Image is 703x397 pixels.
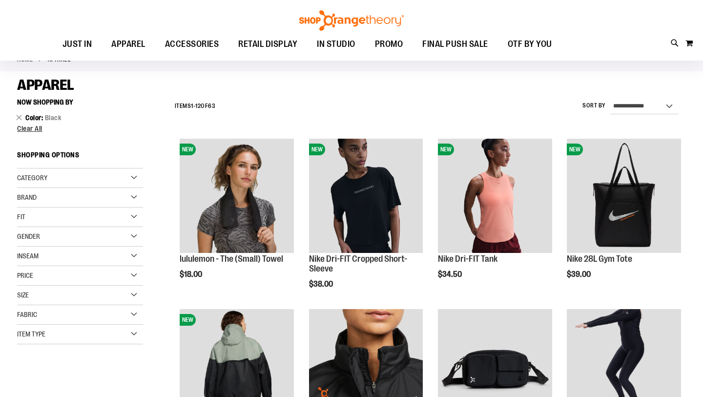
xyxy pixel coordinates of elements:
[365,33,413,56] a: PROMO
[438,270,463,279] span: $34.50
[567,144,583,155] span: NEW
[25,114,45,122] span: Color
[498,33,562,56] a: OTF BY YOU
[17,174,47,182] span: Category
[309,280,334,289] span: $38.00
[567,270,592,279] span: $39.00
[195,103,201,109] span: 12
[567,139,681,254] a: Nike 28L Gym ToteNEW
[438,254,497,264] a: Nike Dri-FIT Tank
[111,33,145,55] span: APPAREL
[317,33,355,55] span: IN STUDIO
[17,146,143,168] strong: Shopping Options
[309,139,423,253] img: Nike Dri-FIT Cropped Short-Sleeve
[175,134,299,304] div: product
[17,213,25,221] span: Fit
[17,330,45,338] span: Item Type
[17,291,29,299] span: Size
[17,193,37,201] span: Brand
[438,144,454,155] span: NEW
[567,254,632,264] a: Nike 28L Gym Tote
[17,125,143,132] a: Clear All
[375,33,403,55] span: PROMO
[422,33,488,55] span: FINAL PUSH SALE
[582,102,606,110] label: Sort By
[165,33,219,55] span: ACCESSORIES
[180,139,294,254] a: lululemon - The (Small) TowelNEW
[180,254,283,264] a: lululemon - The (Small) Towel
[309,144,325,155] span: NEW
[175,99,216,114] h2: Items - of
[562,134,686,304] div: product
[155,33,229,56] a: ACCESSORIES
[17,125,42,132] span: Clear All
[17,232,40,240] span: Gender
[45,114,62,122] span: Black
[508,33,552,55] span: OTF BY YOU
[304,134,428,313] div: product
[102,33,155,55] a: APPAREL
[17,252,39,260] span: Inseam
[238,33,297,55] span: RETAIL DISPLAY
[180,144,196,155] span: NEW
[438,139,552,253] img: Nike Dri-FIT Tank
[17,77,74,93] span: APPAREL
[413,33,498,56] a: FINAL PUSH SALE
[309,139,423,254] a: Nike Dri-FIT Cropped Short-SleeveNEW
[438,139,552,254] a: Nike Dri-FIT TankNEW
[180,270,204,279] span: $18.00
[191,103,193,109] span: 1
[180,314,196,326] span: NEW
[307,33,365,56] a: IN STUDIO
[433,134,557,304] div: product
[180,139,294,253] img: lululemon - The (Small) Towel
[17,311,37,318] span: Fabric
[208,103,215,109] span: 63
[298,10,405,31] img: Shop Orangetheory
[17,94,78,110] button: Now Shopping by
[309,254,407,273] a: Nike Dri-FIT Cropped Short-Sleeve
[53,33,102,56] a: JUST IN
[17,272,33,279] span: Price
[567,139,681,253] img: Nike 28L Gym Tote
[62,33,92,55] span: JUST IN
[228,33,307,56] a: RETAIL DISPLAY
